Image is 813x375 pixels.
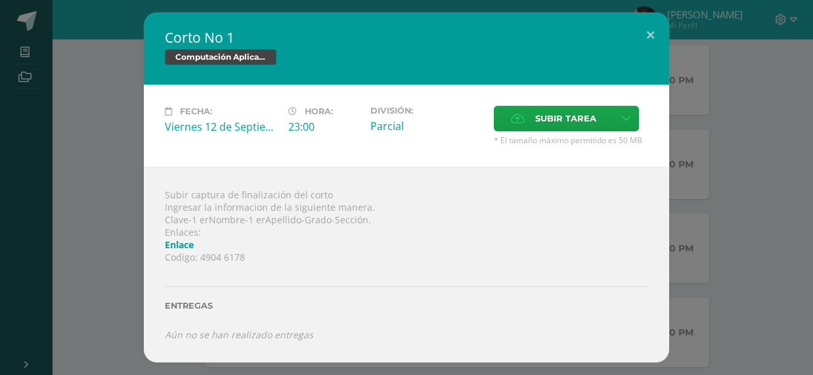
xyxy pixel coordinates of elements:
button: Close (Esc) [632,12,669,57]
div: 23:00 [288,120,360,134]
div: Subir captura de finalización del corto Ingresar la informacion de la siguiente manera. Clave-1 e... [144,167,669,362]
span: * El tamaño máximo permitido es 50 MB [494,135,648,146]
span: Fecha: [180,106,212,116]
label: Entregas [165,301,648,311]
label: División: [370,106,483,116]
i: Aún no se han realizado entregas [165,328,313,341]
a: Enlace [165,238,194,251]
div: Viernes 12 de Septiembre [165,120,278,134]
span: Hora: [305,106,333,116]
h2: Corto No 1 [165,28,648,47]
span: Computación Aplicada (Informática) [165,49,276,65]
span: Subir tarea [535,106,596,131]
div: Parcial [370,119,483,133]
